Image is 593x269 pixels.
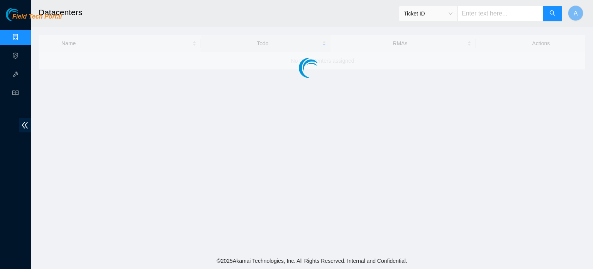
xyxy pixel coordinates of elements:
[12,13,62,21] span: Field Tech Portal
[31,253,593,269] footer: © 2025 Akamai Technologies, Inc. All Rights Reserved. Internal and Confidential.
[457,6,544,21] input: Enter text here...
[543,6,562,21] button: search
[549,10,556,17] span: search
[12,86,19,102] span: read
[568,5,583,21] button: A
[404,8,452,19] span: Ticket ID
[574,9,578,18] span: A
[19,118,31,132] span: double-left
[6,14,62,24] a: Akamai TechnologiesField Tech Portal
[6,8,39,21] img: Akamai Technologies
